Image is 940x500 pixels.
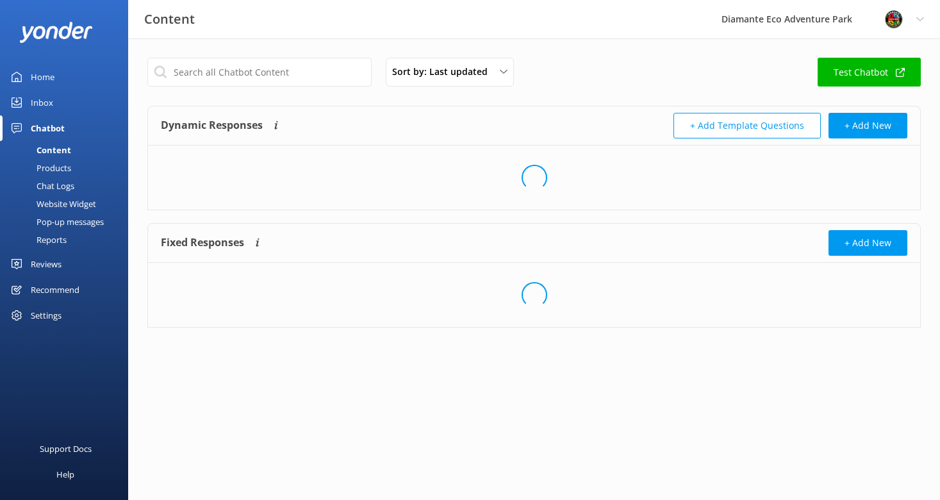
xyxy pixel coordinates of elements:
div: Settings [31,303,62,328]
div: Help [56,462,74,487]
div: Chatbot [31,115,65,141]
div: Recommend [31,277,79,303]
a: Content [8,141,128,159]
img: yonder-white-logo.png [19,22,93,43]
div: Support Docs [40,436,92,462]
span: Sort by: Last updated [392,65,495,79]
button: + Add Template Questions [673,113,821,138]
a: Chat Logs [8,177,128,195]
h3: Content [144,9,195,29]
button: + Add New [829,230,907,256]
div: Reviews [31,251,62,277]
a: Website Widget [8,195,128,213]
div: Inbox [31,90,53,115]
a: Reports [8,231,128,249]
a: Products [8,159,128,177]
div: Chat Logs [8,177,74,195]
div: Website Widget [8,195,96,213]
button: + Add New [829,113,907,138]
a: Pop-up messages [8,213,128,231]
div: Home [31,64,54,90]
div: Pop-up messages [8,213,104,231]
h4: Dynamic Responses [161,113,263,138]
div: Products [8,159,71,177]
div: Reports [8,231,67,249]
img: 831-1756915225.png [884,10,903,29]
div: Content [8,141,71,159]
input: Search all Chatbot Content [147,58,372,87]
a: Test Chatbot [818,58,921,87]
h4: Fixed Responses [161,230,244,256]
